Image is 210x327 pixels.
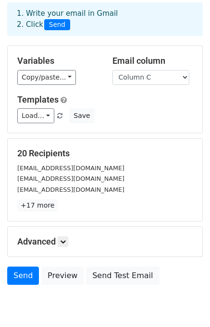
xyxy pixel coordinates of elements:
a: Preview [41,267,84,285]
a: Send Test Email [86,267,159,285]
h5: Advanced [17,236,193,247]
h5: Email column [112,56,193,66]
a: Templates [17,94,59,105]
span: Send [44,19,70,31]
div: 1. Write your email in Gmail 2. Click [10,8,200,30]
a: +17 more [17,199,58,211]
small: [EMAIL_ADDRESS][DOMAIN_NAME] [17,186,124,193]
small: [EMAIL_ADDRESS][DOMAIN_NAME] [17,164,124,172]
h5: Variables [17,56,98,66]
button: Save [69,108,94,123]
iframe: Chat Widget [162,281,210,327]
a: Send [7,267,39,285]
small: [EMAIL_ADDRESS][DOMAIN_NAME] [17,175,124,182]
a: Copy/paste... [17,70,76,85]
h5: 20 Recipients [17,148,193,159]
a: Load... [17,108,54,123]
